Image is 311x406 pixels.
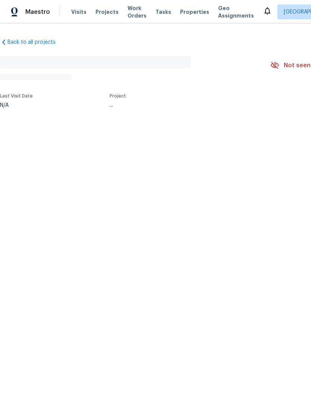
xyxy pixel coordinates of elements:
[95,8,119,16] span: Projects
[71,8,87,16] span: Visits
[218,4,254,19] span: Geo Assignments
[180,8,209,16] span: Properties
[155,9,171,15] span: Tasks
[25,8,50,16] span: Maestro
[110,103,253,108] div: ...
[128,4,147,19] span: Work Orders
[110,94,126,98] span: Project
